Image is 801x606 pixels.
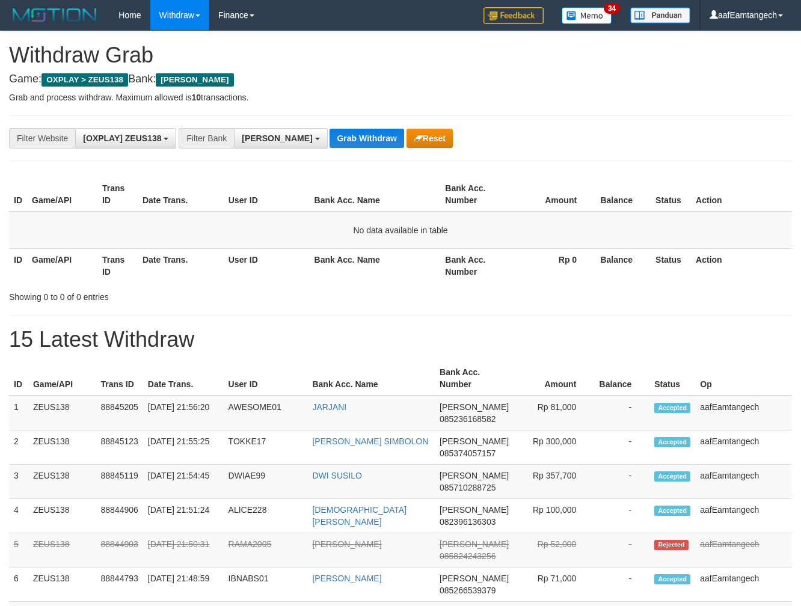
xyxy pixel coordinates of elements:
td: ALICE228 [224,499,308,533]
th: ID [9,177,27,212]
td: ZEUS138 [28,430,96,465]
span: Copy 085824243256 to clipboard [440,551,496,561]
th: User ID [224,248,310,283]
td: ZEUS138 [28,396,96,430]
td: Rp 71,000 [514,568,594,602]
th: Action [691,248,792,283]
td: Rp 300,000 [514,430,594,465]
span: Rejected [654,540,688,550]
th: Status [651,177,691,212]
span: [PERSON_NAME] [440,574,509,583]
td: ZEUS138 [28,533,96,568]
td: 88844906 [96,499,143,533]
td: ZEUS138 [28,499,96,533]
th: User ID [224,361,308,396]
span: Copy 085710288725 to clipboard [440,483,496,492]
span: Copy 085374057157 to clipboard [440,448,496,458]
div: Filter Bank [179,128,234,148]
span: [PERSON_NAME] [440,539,509,549]
td: 6 [9,568,28,602]
td: ZEUS138 [28,465,96,499]
img: Feedback.jpg [483,7,544,24]
th: Game/API [27,248,97,283]
td: aafEamtangech [695,533,792,568]
th: Bank Acc. Number [440,248,511,283]
td: [DATE] 21:48:59 [143,568,224,602]
th: Trans ID [97,248,138,283]
td: [DATE] 21:54:45 [143,465,224,499]
a: DWI SUSILO [312,471,361,480]
td: - [594,568,649,602]
td: Rp 81,000 [514,396,594,430]
span: 34 [604,3,620,14]
td: No data available in table [9,212,792,249]
button: [OXPLAY] ZEUS138 [75,128,176,148]
div: Filter Website [9,128,75,148]
th: Bank Acc. Name [307,361,435,396]
span: [PERSON_NAME] [242,133,312,143]
span: Accepted [654,471,690,482]
td: aafEamtangech [695,568,792,602]
th: Action [691,177,792,212]
th: Date Trans. [143,361,224,396]
td: IBNABS01 [224,568,308,602]
td: - [594,396,649,430]
td: [DATE] 21:51:24 [143,499,224,533]
h1: Withdraw Grab [9,43,792,67]
span: Accepted [654,403,690,413]
a: JARJANI [312,402,346,412]
th: Game/API [27,177,97,212]
div: Showing 0 to 0 of 0 entries [9,286,325,303]
th: Balance [594,361,649,396]
img: panduan.png [630,7,690,23]
td: 88844903 [96,533,143,568]
strong: 10 [191,93,201,102]
th: Balance [595,248,651,283]
td: DWIAE99 [224,465,308,499]
th: Status [651,248,691,283]
span: [PERSON_NAME] [440,402,509,412]
th: Bank Acc. Number [435,361,514,396]
span: [PERSON_NAME] [440,505,509,515]
td: aafEamtangech [695,430,792,465]
th: Status [649,361,695,396]
td: RAMA2005 [224,533,308,568]
a: [PERSON_NAME] [312,539,381,549]
th: Bank Acc. Name [310,248,441,283]
img: Button%20Memo.svg [562,7,612,24]
th: Trans ID [96,361,143,396]
th: Balance [595,177,651,212]
span: [OXPLAY] ZEUS138 [83,133,161,143]
td: - [594,465,649,499]
span: Accepted [654,437,690,447]
td: aafEamtangech [695,499,792,533]
td: 88845119 [96,465,143,499]
img: MOTION_logo.png [9,6,100,24]
th: Date Trans. [138,177,224,212]
td: - [594,499,649,533]
td: 88845123 [96,430,143,465]
td: Rp 357,700 [514,465,594,499]
td: 5 [9,533,28,568]
th: Game/API [28,361,96,396]
button: Reset [407,129,453,148]
th: Trans ID [97,177,138,212]
td: 3 [9,465,28,499]
span: Accepted [654,574,690,584]
span: Copy 085236168582 to clipboard [440,414,496,424]
th: ID [9,361,28,396]
span: [PERSON_NAME] [156,73,233,87]
button: Grab Withdraw [330,129,404,148]
th: Rp 0 [511,248,595,283]
th: Op [695,361,792,396]
td: - [594,533,649,568]
th: Bank Acc. Number [440,177,511,212]
a: [PERSON_NAME] [312,574,381,583]
p: Grab and process withdraw. Maximum allowed is transactions. [9,91,792,103]
a: [PERSON_NAME] SIMBOLON [312,436,428,446]
td: [DATE] 21:55:25 [143,430,224,465]
th: Amount [511,177,595,212]
th: ID [9,248,27,283]
th: User ID [224,177,310,212]
a: [DEMOGRAPHIC_DATA] [PERSON_NAME] [312,505,407,527]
